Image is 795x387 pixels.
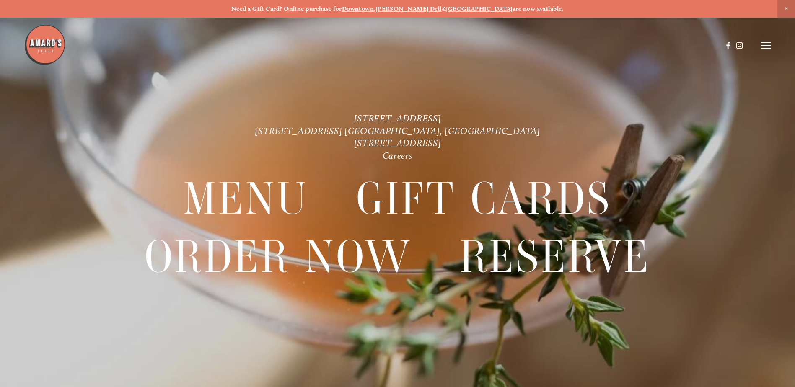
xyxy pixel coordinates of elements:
a: [STREET_ADDRESS] [354,137,441,149]
strong: & [442,5,446,13]
strong: , [374,5,375,13]
a: Gift Cards [356,170,611,227]
a: Careers [383,150,413,161]
img: Amaro's Table [24,24,66,66]
a: [STREET_ADDRESS] [GEOGRAPHIC_DATA], [GEOGRAPHIC_DATA] [255,125,540,137]
strong: are now available. [513,5,564,13]
span: Menu [184,170,308,227]
a: Reserve [460,228,650,285]
a: [GEOGRAPHIC_DATA] [446,5,513,13]
a: Order Now [145,228,412,285]
strong: Need a Gift Card? Online purchase for [231,5,342,13]
a: [PERSON_NAME] Dell [376,5,442,13]
span: Gift Cards [356,170,611,227]
a: Downtown [342,5,374,13]
a: Menu [184,170,308,227]
a: [STREET_ADDRESS] [354,113,441,124]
